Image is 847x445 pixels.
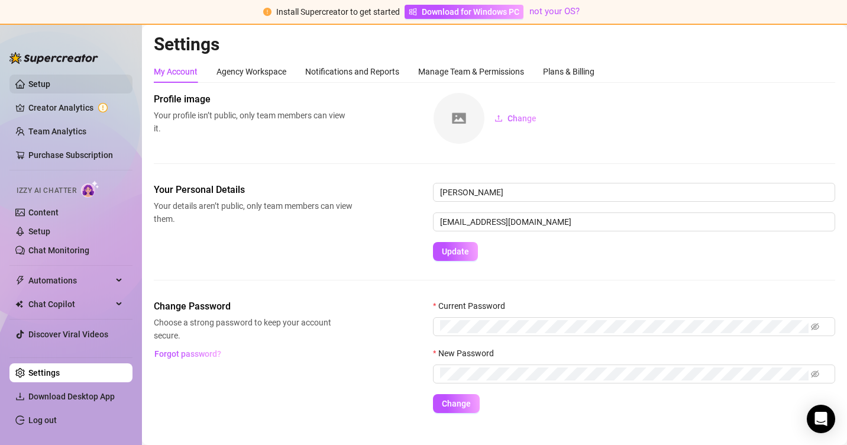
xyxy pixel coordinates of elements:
img: logo-BBDzfeDw.svg [9,52,98,64]
span: Change Password [154,299,353,314]
a: Download for Windows PC [405,5,523,19]
span: thunderbolt [15,276,25,285]
div: Manage Team & Permissions [418,65,524,78]
img: square-placeholder.png [434,93,484,144]
span: Your details aren’t public, only team members can view them. [154,199,353,225]
span: upload [494,114,503,122]
span: Profile image [154,92,353,107]
span: Izzy AI Chatter [17,185,76,196]
input: New Password [440,367,809,380]
div: Agency Workspace [216,65,286,78]
a: Content [28,208,59,217]
label: Current Password [433,299,513,312]
div: Notifications and Reports [305,65,399,78]
span: Download for Windows PC [422,5,519,18]
a: Purchase Subscription [28,150,113,160]
input: Enter name [433,183,835,202]
div: Open Intercom Messenger [807,405,835,433]
img: AI Chatter [81,180,99,198]
span: Change [507,114,536,123]
a: Chat Monitoring [28,246,89,255]
a: Discover Viral Videos [28,330,108,339]
button: Change [485,109,546,128]
span: eye-invisible [811,323,819,331]
input: Enter new email [433,212,835,231]
span: Choose a strong password to keep your account secure. [154,316,353,342]
a: Creator Analytics exclamation-circle [28,98,123,117]
span: Your profile isn’t public, only team members can view it. [154,109,353,135]
button: Change [433,394,480,413]
div: My Account [154,65,198,78]
span: exclamation-circle [263,8,271,16]
a: Setup [28,79,50,89]
span: Download Desktop App [28,392,115,401]
button: Forgot password? [154,344,221,363]
span: Chat Copilot [28,295,112,314]
span: download [15,392,25,401]
a: Setup [28,227,50,236]
span: windows [409,8,417,16]
span: Automations [28,271,112,290]
span: Update [442,247,469,256]
label: New Password [433,347,502,360]
a: Team Analytics [28,127,86,136]
span: Change [442,399,471,408]
a: not your OS? [529,6,580,17]
div: Plans & Billing [543,65,594,78]
input: Current Password [440,320,809,333]
span: eye-invisible [811,370,819,378]
span: Your Personal Details [154,183,353,197]
a: Settings [28,368,60,378]
span: Forgot password? [154,349,221,359]
button: Update [433,242,478,261]
h2: Settings [154,33,835,56]
span: Install Supercreator to get started [276,7,400,17]
a: Log out [28,415,57,425]
img: Chat Copilot [15,300,23,308]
